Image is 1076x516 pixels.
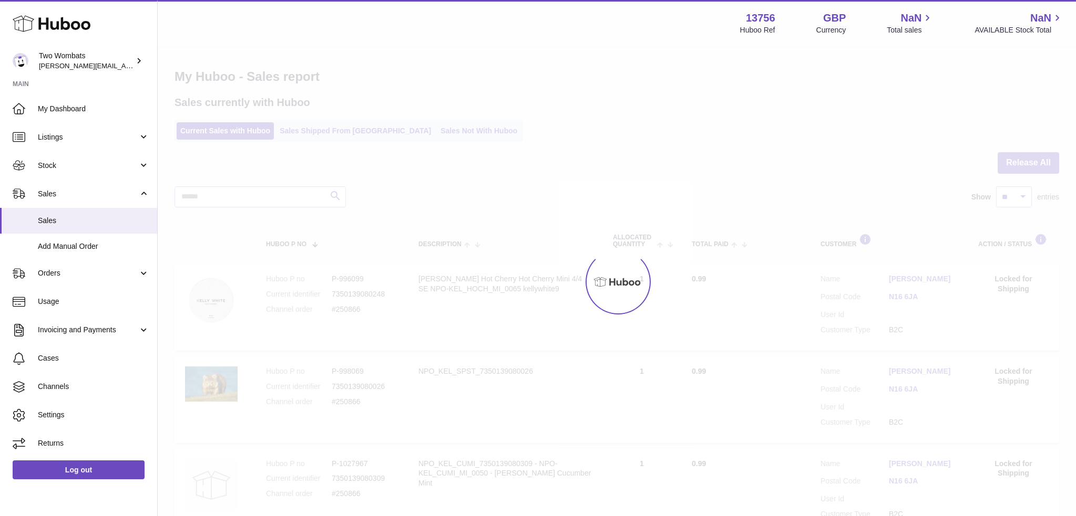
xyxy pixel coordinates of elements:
[38,382,149,392] span: Channels
[1030,11,1051,25] span: NaN
[38,353,149,363] span: Cases
[38,438,149,448] span: Returns
[38,268,138,278] span: Orders
[13,53,28,69] img: adam.randall@twowombats.com
[38,297,149,307] span: Usage
[816,25,846,35] div: Currency
[38,189,138,199] span: Sales
[38,241,149,251] span: Add Manual Order
[38,216,149,226] span: Sales
[823,11,846,25] strong: GBP
[887,25,934,35] span: Total sales
[38,410,149,420] span: Settings
[38,325,138,335] span: Invoicing and Payments
[887,11,934,35] a: NaN Total sales
[900,11,921,25] span: NaN
[746,11,775,25] strong: 13756
[975,25,1063,35] span: AVAILABLE Stock Total
[975,11,1063,35] a: NaN AVAILABLE Stock Total
[38,132,138,142] span: Listings
[39,51,134,71] div: Two Wombats
[38,104,149,114] span: My Dashboard
[740,25,775,35] div: Huboo Ref
[38,161,138,171] span: Stock
[39,61,267,70] span: [PERSON_NAME][EMAIL_ADDRESS][PERSON_NAME][DOMAIN_NAME]
[13,460,145,479] a: Log out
